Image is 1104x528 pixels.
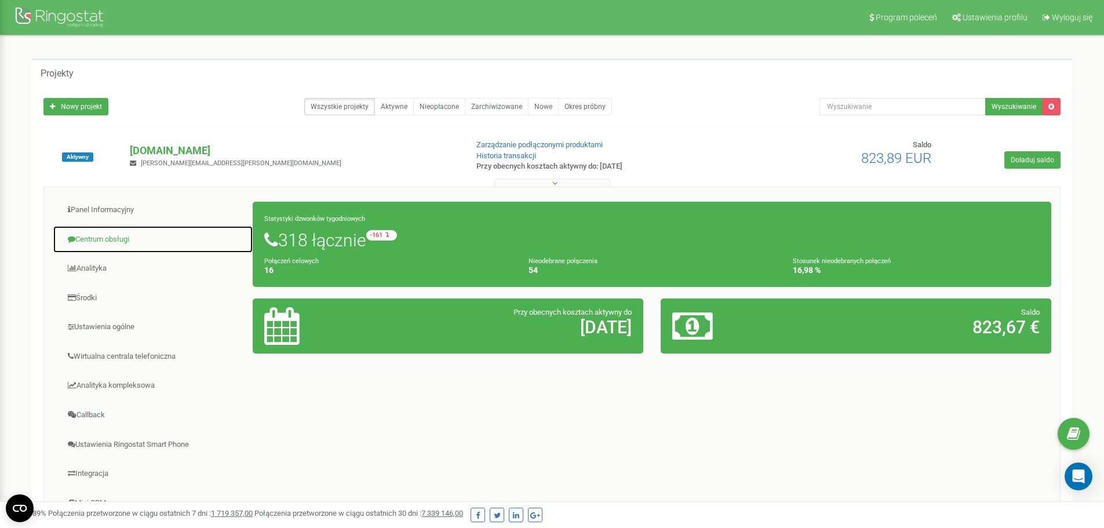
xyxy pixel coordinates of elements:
a: Doładuj saldo [1004,151,1061,169]
a: Środki [53,284,253,312]
span: Wyloguj się [1052,13,1092,22]
a: Historia transakcji [476,151,536,160]
small: Stosunek nieodebranych połączeń [793,257,891,265]
a: Nowe [528,98,559,115]
a: Wszystkie projekty [304,98,375,115]
p: Przy obecnych kosztach aktywny do: [DATE] [476,161,717,172]
span: Ustawienia profilu [963,13,1028,22]
span: 823,89 EUR [861,150,931,166]
button: Open CMP widget [6,494,34,522]
p: [DOMAIN_NAME] [130,143,457,158]
a: Analityka [53,254,253,283]
span: Saldo [1021,308,1040,316]
span: Program poleceń [876,13,937,22]
a: Nieopłacone [413,98,465,115]
a: Zarządzanie podłączonymi produktami [476,140,603,149]
h2: [DATE] [392,318,632,337]
span: Połączenia przetworzone w ciągu ostatnich 7 dni : [48,509,253,518]
u: 7 339 146,00 [421,509,463,518]
h2: 823,67 € [800,318,1040,337]
span: [PERSON_NAME][EMAIL_ADDRESS][PERSON_NAME][DOMAIN_NAME] [141,159,341,167]
a: Integracja [53,460,253,488]
a: Ustawienia ogólne [53,313,253,341]
h5: Projekty [41,68,74,79]
a: Callback [53,401,253,429]
h1: 318 łącznie [264,230,1040,250]
span: Aktywny [62,152,93,162]
a: Ustawienia Ringostat Smart Phone [53,431,253,459]
small: -161 [366,230,397,241]
h4: 16,98 % [793,266,1040,275]
a: Analityka kompleksowa [53,372,253,400]
small: Statystyki dzwonków tygodniowych [264,215,365,223]
div: Open Intercom Messenger [1065,463,1092,490]
input: Wyszukiwanie [819,98,986,115]
a: Nowy projekt [43,98,108,115]
a: Panel Informacyjny [53,196,253,224]
a: Wirtualna centrala telefoniczna [53,343,253,371]
u: 1 719 357,00 [211,509,253,518]
small: Nieodebrane połączenia [529,257,597,265]
button: Wyszukiwanie [985,98,1043,115]
a: Zarchiwizowane [465,98,529,115]
a: Mini CRM [53,489,253,518]
a: Okres próbny [558,98,612,115]
a: Centrum obsługi [53,225,253,254]
h4: 16 [264,266,511,275]
h4: 54 [529,266,775,275]
a: Aktywne [374,98,414,115]
span: Saldo [913,140,931,149]
span: Przy obecnych kosztach aktywny do [513,308,632,316]
small: Połączeń celowych [264,257,319,265]
span: Połączenia przetworzone w ciągu ostatnich 30 dni : [254,509,463,518]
